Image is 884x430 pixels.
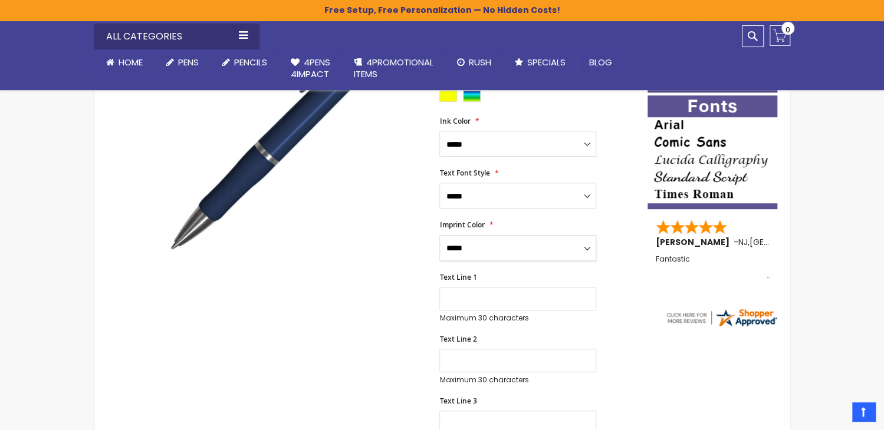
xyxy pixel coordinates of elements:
[342,49,445,88] a: 4PROMOTIONALITEMS
[665,307,778,328] img: 4pens.com widget logo
[577,49,624,75] a: Blog
[155,49,211,75] a: Pens
[469,56,491,68] span: Rush
[738,236,748,248] span: NJ
[648,95,777,209] img: font-personalization-examples
[445,49,503,75] a: Rush
[279,49,342,88] a: 4Pens4impact
[439,396,476,406] span: Text Line 3
[439,116,470,126] span: Ink Color
[439,334,476,344] span: Text Line 2
[354,56,433,80] span: 4PROMOTIONAL ITEMS
[787,398,884,430] iframe: Google Customer Reviews
[665,320,778,330] a: 4pens.com certificate URL
[439,272,476,282] span: Text Line 1
[211,49,279,75] a: Pencils
[94,24,259,49] div: All Categories
[439,90,457,102] div: Yellow
[786,24,790,35] span: 0
[656,255,770,280] div: Fantastic
[750,236,836,248] span: [GEOGRAPHIC_DATA]
[291,56,330,80] span: 4Pens 4impact
[439,375,596,385] p: Maximum 30 characters
[178,56,199,68] span: Pens
[94,49,155,75] a: Home
[463,90,481,102] div: Assorted
[234,56,267,68] span: Pencils
[439,220,484,230] span: Imprint Color
[119,56,143,68] span: Home
[527,56,566,68] span: Specials
[589,56,612,68] span: Blog
[439,313,596,323] p: Maximum 30 characters
[503,49,577,75] a: Specials
[656,236,734,248] span: [PERSON_NAME]
[734,236,836,248] span: - ,
[770,25,790,46] a: 0
[439,168,489,178] span: Text Font Style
